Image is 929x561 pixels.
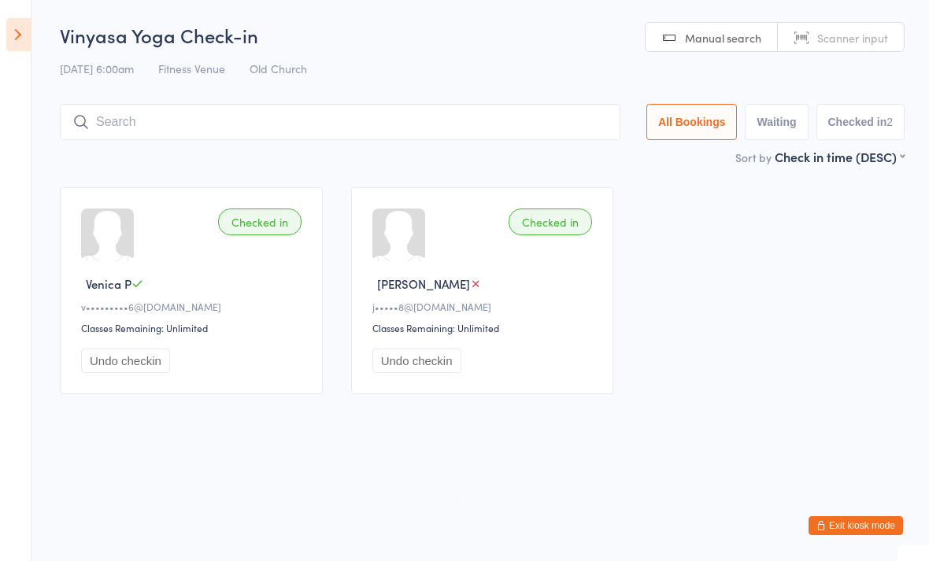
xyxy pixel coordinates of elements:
[817,30,888,46] span: Scanner input
[745,104,808,140] button: Waiting
[158,61,225,76] span: Fitness Venue
[685,30,761,46] span: Manual search
[372,300,598,313] div: j•••••8@[DOMAIN_NAME]
[86,275,131,292] span: Venica P
[60,104,620,140] input: Search
[81,300,306,313] div: v•••••••••6@[DOMAIN_NAME]
[60,22,905,48] h2: Vinyasa Yoga Check-in
[646,104,738,140] button: All Bookings
[377,275,470,292] span: [PERSON_NAME]
[60,61,134,76] span: [DATE] 6:00am
[775,148,905,165] div: Check in time (DESC)
[509,209,592,235] div: Checked in
[372,349,461,373] button: Undo checkin
[81,349,170,373] button: Undo checkin
[886,116,893,128] div: 2
[81,321,306,334] div: Classes Remaining: Unlimited
[816,104,905,140] button: Checked in2
[218,209,302,235] div: Checked in
[250,61,307,76] span: Old Church
[372,321,598,334] div: Classes Remaining: Unlimited
[809,516,903,535] button: Exit kiosk mode
[735,149,772,165] label: Sort by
